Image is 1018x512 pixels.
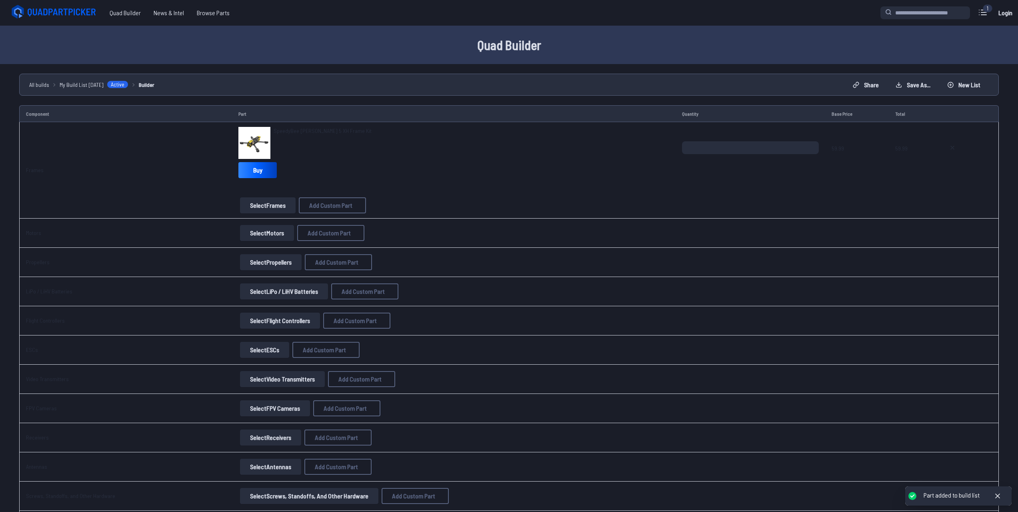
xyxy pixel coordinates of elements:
[299,197,366,213] button: Add Custom Part
[240,225,294,241] button: SelectMotors
[238,459,303,475] a: SelectAntennas
[238,225,296,241] a: SelectMotors
[190,5,236,21] a: Browse Parts
[19,105,232,122] td: Component
[324,405,367,412] span: Add Custom Part
[147,5,190,21] a: News & Intel
[305,254,372,270] button: Add Custom Part
[238,430,303,446] a: SelectReceivers
[313,400,380,416] button: Add Custom Part
[240,254,302,270] button: SelectPropellers
[26,288,72,295] a: LiPo / LiHV Batteries
[238,342,291,358] a: SelectESCs
[107,80,128,88] span: Active
[238,127,270,159] img: image
[26,434,49,441] a: Receivers
[240,283,328,299] button: SelectLiPo / LiHV Batteries
[292,342,360,358] button: Add Custom Part
[26,405,57,412] a: FPV Cameras
[274,127,372,135] a: SpeedyBee [PERSON_NAME] 5 XH Frame Kit
[825,105,888,122] td: Base Price
[238,488,380,504] a: SelectScrews, Standoffs, and Other Hardware
[26,463,47,470] a: Antennas
[315,464,358,470] span: Add Custom Part
[309,202,352,209] span: Add Custom Part
[315,434,358,441] span: Add Custom Part
[26,229,41,236] a: Motors
[983,4,992,12] div: 1
[304,459,372,475] button: Add Custom Part
[342,288,385,295] span: Add Custom Part
[240,488,378,504] button: SelectScrews, Standoffs, and Other Hardware
[139,80,154,89] a: Builder
[274,127,372,134] span: SpeedyBee [PERSON_NAME] 5 XH Frame Kit
[240,342,289,358] button: SelectESCs
[238,400,312,416] a: SelectFPV Cameras
[26,167,44,173] a: Frames
[297,225,364,241] button: Add Custom Part
[996,5,1015,21] a: Login
[238,283,330,299] a: SelectLiPo / LiHV Batteries
[26,492,115,499] a: Screws, Standoffs, and Other Hardware
[392,493,435,499] span: Add Custom Part
[940,78,987,91] button: New List
[103,5,147,21] a: Quad Builder
[832,141,882,180] span: 59.99
[29,80,49,89] a: All builds
[308,230,351,236] span: Add Custom Part
[331,283,398,299] button: Add Custom Part
[240,313,320,329] button: SelectFlight Controllers
[238,371,326,387] a: SelectVideo Transmitters
[238,197,297,213] a: SelectFrames
[315,259,358,265] span: Add Custom Part
[26,317,65,324] a: Flight Controllers
[26,375,69,382] a: Video Transmitters
[240,430,301,446] button: SelectReceivers
[238,254,303,270] a: SelectPropellers
[240,371,325,387] button: SelectVideo Transmitters
[328,371,395,387] button: Add Custom Part
[253,35,765,54] h1: Quad Builder
[895,141,930,180] span: 59.99
[60,80,104,89] span: My Build List [DATE]
[303,347,346,353] span: Add Custom Part
[334,317,377,324] span: Add Custom Part
[323,313,390,329] button: Add Custom Part
[846,78,886,91] button: Share
[304,430,372,446] button: Add Custom Part
[26,259,50,265] a: Propellers
[26,346,38,353] a: ESCs
[240,459,301,475] button: SelectAntennas
[240,400,310,416] button: SelectFPV Cameras
[60,80,128,89] a: My Build List [DATE]Active
[676,105,825,122] td: Quantity
[889,105,936,122] td: Total
[238,313,322,329] a: SelectFlight Controllers
[924,491,980,500] div: Part added to build list
[232,105,676,122] td: Part
[338,376,382,382] span: Add Custom Part
[240,197,296,213] button: SelectFrames
[889,78,937,91] button: Save as...
[382,488,449,504] button: Add Custom Part
[238,162,277,178] a: Buy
